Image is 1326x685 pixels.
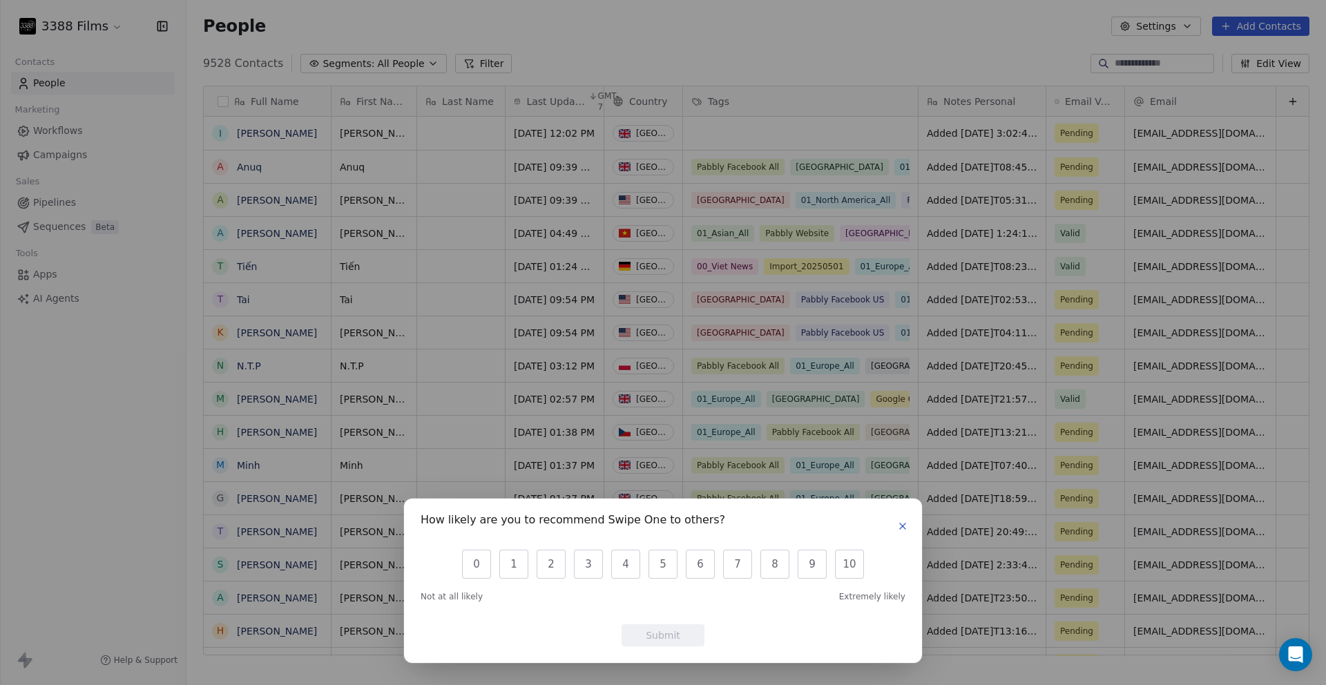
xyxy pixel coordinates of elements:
button: 10 [835,550,864,579]
button: 1 [499,550,528,579]
button: 5 [648,550,678,579]
span: Not at all likely [421,591,483,602]
button: 9 [798,550,827,579]
button: 4 [611,550,640,579]
button: 3 [574,550,603,579]
button: Submit [622,624,704,646]
button: 7 [723,550,752,579]
button: 6 [686,550,715,579]
button: 2 [537,550,566,579]
h1: How likely are you to recommend Swipe One to others? [421,515,725,529]
button: 8 [760,550,789,579]
button: 0 [462,550,491,579]
span: Extremely likely [839,591,905,602]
